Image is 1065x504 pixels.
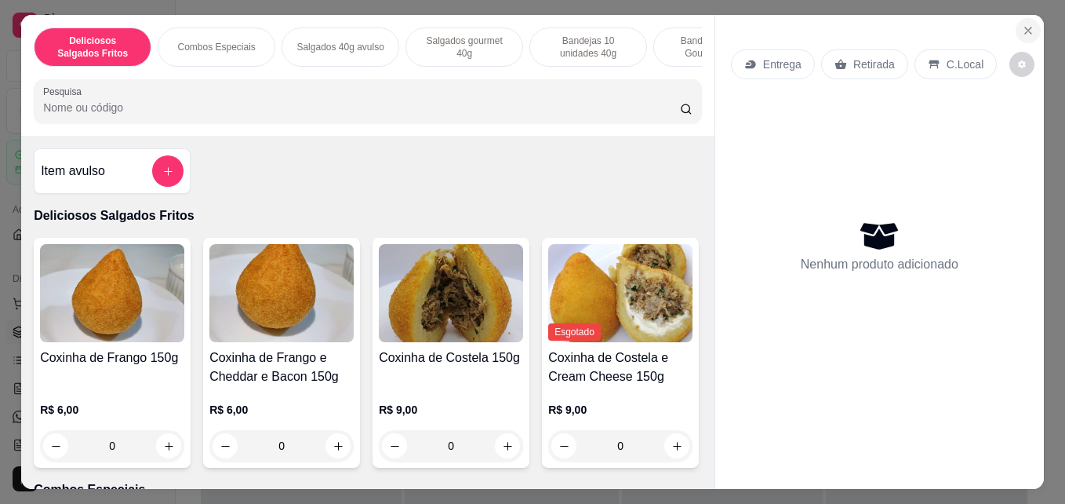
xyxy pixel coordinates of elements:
button: decrease-product-quantity [43,433,68,458]
button: Close [1016,18,1041,43]
img: product-image [209,244,354,342]
p: R$ 6,00 [40,402,184,418]
p: C.Local [947,57,983,72]
button: increase-product-quantity [156,433,181,458]
p: Nenhum produto adicionado [801,255,958,274]
p: Bandejas 10 unidades 40g [543,35,634,60]
img: product-image [379,244,523,342]
p: Salgados gourmet 40g [419,35,510,60]
input: Pesquisa [43,100,680,115]
p: Retirada [853,57,895,72]
h4: Coxinha de Frango 150g [40,349,184,367]
button: increase-product-quantity [495,433,520,458]
h4: Coxinha de Frango e Cheddar e Bacon 150g [209,349,354,386]
p: Bandeja 10 un. Gourmet 40g [667,35,758,60]
p: R$ 9,00 [548,402,692,418]
button: decrease-product-quantity [213,433,238,458]
p: Deliciosos Salgados Fritos [34,206,702,225]
p: Deliciosos Salgados Fritos [47,35,138,60]
button: decrease-product-quantity [551,433,576,458]
p: Salgados 40g avulso [296,41,383,53]
p: R$ 6,00 [209,402,354,418]
h4: Item avulso [41,162,105,181]
label: Pesquisa [43,85,87,98]
h4: Coxinha de Costela e Cream Cheese 150g [548,349,692,386]
span: Esgotado [548,323,601,341]
button: add-separate-item [152,155,184,187]
p: Entrega [763,57,801,72]
img: product-image [548,244,692,342]
button: decrease-product-quantity [1009,52,1034,77]
p: Combos Especiais [34,480,702,499]
img: product-image [40,244,184,342]
button: decrease-product-quantity [382,433,407,458]
button: increase-product-quantity [325,433,351,458]
p: Combos Especiais [177,41,255,53]
p: R$ 9,00 [379,402,523,418]
h4: Coxinha de Costela 150g [379,349,523,367]
button: increase-product-quantity [664,433,689,458]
